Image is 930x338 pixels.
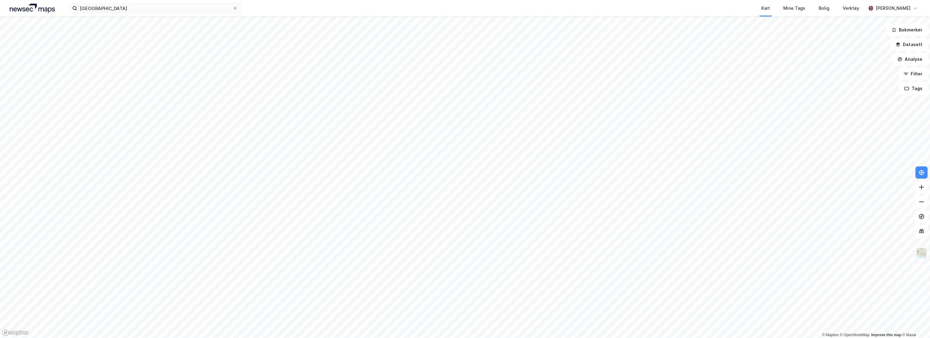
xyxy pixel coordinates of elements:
a: Mapbox homepage [2,329,29,336]
input: Søk på adresse, matrikkel, gårdeiere, leietakere eller personer [77,4,233,13]
div: [PERSON_NAME] [876,5,910,12]
img: logo.a4113a55bc3d86da70a041830d287a7e.svg [10,4,55,13]
button: Datasett [890,38,928,51]
button: Analyse [892,53,928,65]
a: Improve this map [871,333,901,337]
div: Kontrollprogram for chat [899,309,930,338]
iframe: Chat Widget [899,309,930,338]
div: Bolig [819,5,829,12]
a: OpenStreetMap [840,333,870,337]
img: Z [916,247,927,259]
div: Mine Tags [783,5,805,12]
button: Bokmerker [886,24,928,36]
a: Mapbox [822,333,839,337]
button: Filter [898,68,928,80]
div: Verktøy [843,5,859,12]
button: Tags [899,82,928,95]
div: Kart [761,5,770,12]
